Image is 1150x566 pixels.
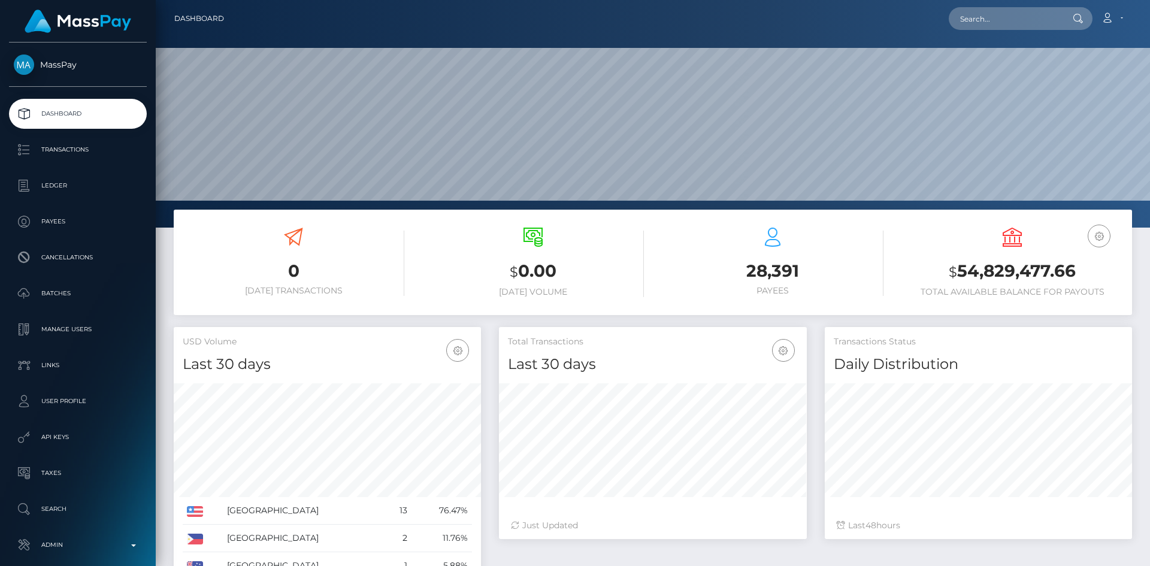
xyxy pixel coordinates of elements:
a: API Keys [9,422,147,452]
small: $ [510,264,518,280]
small: $ [949,264,957,280]
a: User Profile [9,386,147,416]
h5: Total Transactions [508,336,797,348]
a: Ledger [9,171,147,201]
p: Transactions [14,141,142,159]
p: Batches [14,284,142,302]
h3: 54,829,477.66 [901,259,1123,284]
a: Taxes [9,458,147,488]
a: Links [9,350,147,380]
td: 76.47% [411,497,472,525]
h5: Transactions Status [834,336,1123,348]
img: US.png [187,506,203,517]
a: Dashboard [174,6,224,31]
p: Cancellations [14,249,142,267]
p: API Keys [14,428,142,446]
p: Admin [14,536,142,554]
img: MassPay Logo [25,10,131,33]
p: Payees [14,213,142,231]
td: 2 [385,525,411,552]
a: Search [9,494,147,524]
h6: Payees [662,286,883,296]
h3: 0 [183,259,404,283]
td: 13 [385,497,411,525]
a: Admin [9,530,147,560]
input: Search... [949,7,1061,30]
h4: Last 30 days [183,354,472,375]
p: Search [14,500,142,518]
p: Dashboard [14,105,142,123]
h5: USD Volume [183,336,472,348]
td: 11.76% [411,525,472,552]
a: Payees [9,207,147,237]
span: MassPay [9,59,147,70]
h3: 28,391 [662,259,883,283]
a: Batches [9,279,147,308]
h4: Daily Distribution [834,354,1123,375]
td: [GEOGRAPHIC_DATA] [223,525,386,552]
h3: 0.00 [422,259,644,284]
p: Ledger [14,177,142,195]
h4: Last 30 days [508,354,797,375]
p: User Profile [14,392,142,410]
td: [GEOGRAPHIC_DATA] [223,497,386,525]
p: Links [14,356,142,374]
p: Manage Users [14,320,142,338]
a: Dashboard [9,99,147,129]
div: Last hours [837,519,1120,532]
h6: [DATE] Transactions [183,286,404,296]
div: Just Updated [511,519,794,532]
img: MassPay [14,55,34,75]
span: 48 [865,520,876,531]
h6: Total Available Balance for Payouts [901,287,1123,297]
h6: [DATE] Volume [422,287,644,297]
a: Transactions [9,135,147,165]
p: Taxes [14,464,142,482]
img: PH.png [187,534,203,544]
a: Manage Users [9,314,147,344]
a: Cancellations [9,243,147,273]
